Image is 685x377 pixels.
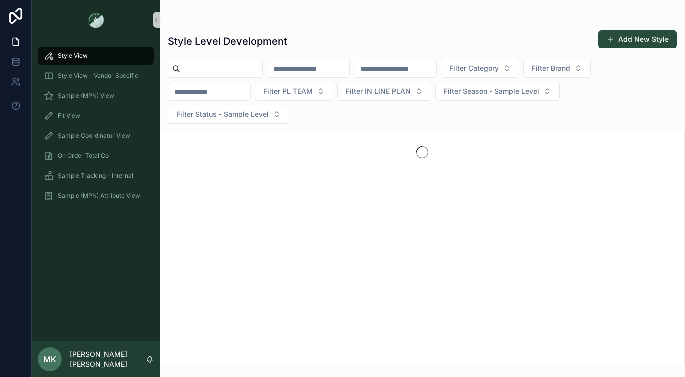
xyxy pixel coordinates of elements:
a: Sample (MPN) Attribute View [38,187,154,205]
button: Add New Style [598,30,677,48]
span: Filter Season - Sample Level [444,86,539,96]
span: Filter Category [449,63,499,73]
button: Select Button [435,82,560,101]
span: Sample (MPN) View [58,92,114,100]
a: Sample (MPN) View [38,87,154,105]
span: Filter PL TEAM [263,86,313,96]
button: Select Button [168,105,289,124]
span: Filter IN LINE PLAN [346,86,411,96]
button: Select Button [441,59,519,78]
button: Select Button [337,82,431,101]
span: MK [43,353,56,365]
h1: Style Level Development [168,34,287,48]
span: Sample Tracking - Internal [58,172,133,180]
span: Sample Coordinator View [58,132,130,140]
a: Style View [38,47,154,65]
span: Style View [58,52,88,60]
span: On Order Total Co [58,152,109,160]
span: Filter Status - Sample Level [176,109,269,119]
a: Sample Coordinator View [38,127,154,145]
span: Fit View [58,112,80,120]
a: On Order Total Co [38,147,154,165]
span: Filter Brand [532,63,570,73]
a: Style View - Vendor Specific [38,67,154,85]
img: App logo [88,12,104,28]
a: Fit View [38,107,154,125]
span: Style View - Vendor Specific [58,72,138,80]
a: Sample Tracking - Internal [38,167,154,185]
div: scrollable content [32,40,160,218]
span: Sample (MPN) Attribute View [58,192,140,200]
button: Select Button [523,59,591,78]
p: [PERSON_NAME] [PERSON_NAME] [70,349,146,369]
button: Select Button [255,82,333,101]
